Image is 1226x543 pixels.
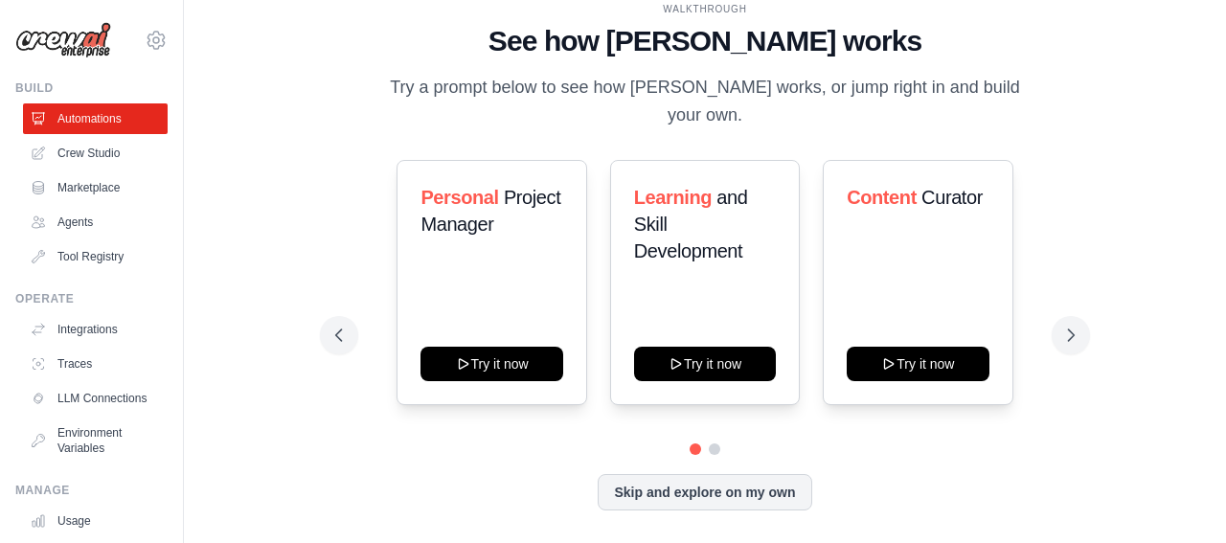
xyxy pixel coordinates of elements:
span: Learning [634,187,712,208]
button: Try it now [420,347,562,381]
div: Operate [15,291,168,306]
button: Try it now [634,347,776,381]
a: Crew Studio [23,138,168,169]
button: Try it now [847,347,988,381]
span: Personal [420,187,498,208]
a: Tool Registry [23,241,168,272]
a: Usage [23,506,168,536]
span: and Skill Development [634,187,748,261]
span: Project Manager [420,187,560,235]
button: Skip and explore on my own [598,474,811,510]
a: Marketplace [23,172,168,203]
span: Curator [921,187,983,208]
a: Agents [23,207,168,238]
div: WALKTHROUGH [335,2,1074,16]
a: LLM Connections [23,383,168,414]
h1: See how [PERSON_NAME] works [335,24,1074,58]
a: Environment Variables [23,418,168,464]
p: Try a prompt below to see how [PERSON_NAME] works, or jump right in and build your own. [383,74,1027,130]
img: Logo [15,22,111,58]
a: Integrations [23,314,168,345]
div: Manage [15,483,168,498]
a: Traces [23,349,168,379]
div: Build [15,80,168,96]
span: Content [847,187,917,208]
a: Automations [23,103,168,134]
